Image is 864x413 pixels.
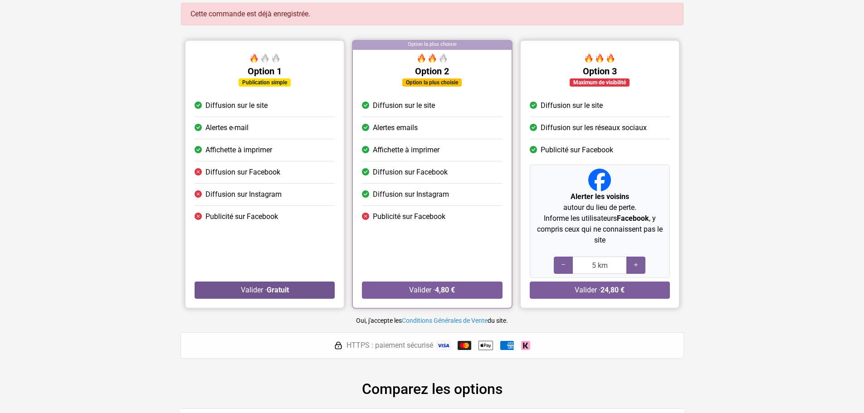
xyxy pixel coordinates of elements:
[458,341,471,350] img: Mastercard
[540,145,613,155] span: Publicité sur Facebook
[205,211,278,222] span: Publicité sur Facebook
[529,66,669,77] h5: Option 3
[353,41,511,50] div: Option la plus choisie
[533,191,665,213] p: autour du lieu de perte.
[181,380,684,398] h2: Comparez les options
[570,192,629,201] strong: Alerter les voisins
[600,286,625,294] strong: 24,80 €
[205,167,280,178] span: Diffusion sur Facebook
[362,66,502,77] h5: Option 2
[373,189,449,200] span: Diffusion sur Instagram
[195,66,335,77] h5: Option 1
[334,341,343,350] img: HTTPS : paiement sécurisé
[373,211,445,222] span: Publicité sur Facebook
[437,341,450,350] img: Visa
[533,213,665,246] p: Informe les utilisateurs , y compris ceux qui ne connaissent pas le site
[373,167,448,178] span: Diffusion sur Facebook
[239,78,291,87] div: Publication simple
[570,78,630,87] div: Maximum de visibilité
[205,100,268,111] span: Diffusion sur le site
[540,100,602,111] span: Diffusion sur le site
[362,282,502,299] button: Valider ·4,80 €
[402,317,488,324] a: Conditions Générales de Vente
[205,145,272,155] span: Affichette à imprimer
[402,78,462,87] div: Option la plus choisie
[540,122,646,133] span: Diffusion sur les réseaux sociaux
[529,282,669,299] button: Valider ·24,80 €
[181,3,683,25] div: Cette commande est déjà enregistrée.
[435,286,455,294] strong: 4,80 €
[616,214,649,223] strong: Facebook
[266,286,288,294] strong: Gratuit
[205,189,282,200] span: Diffusion sur Instagram
[347,340,433,351] span: HTTPS : paiement sécurisé
[373,100,435,111] span: Diffusion sur le site
[500,341,514,350] img: American Express
[521,341,530,350] img: Klarna
[205,122,249,133] span: Alertes e-mail
[588,169,611,191] img: Facebook
[195,282,335,299] button: Valider ·Gratuit
[356,317,508,324] small: Oui, j'accepte les du site.
[373,145,439,155] span: Affichette à imprimer
[373,122,418,133] span: Alertes emails
[478,338,493,353] img: Apple Pay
